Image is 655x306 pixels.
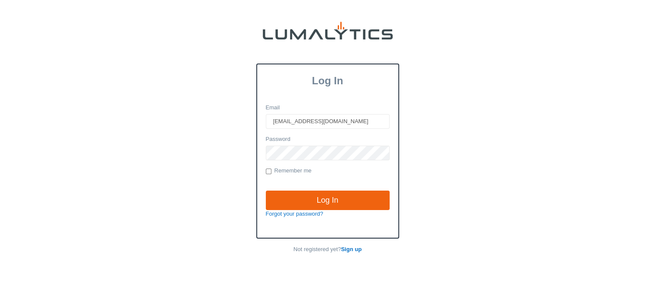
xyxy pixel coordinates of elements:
[266,191,390,210] input: Log In
[263,22,393,40] img: lumalytics-black-e9b537c871f77d9ce8d3a6940f85695cd68c596e3f819dc492052d1098752254.png
[266,169,271,174] input: Remember me
[266,114,390,129] input: Email
[266,210,323,217] a: Forgot your password?
[266,135,290,143] label: Password
[256,245,399,254] p: Not registered yet?
[341,246,362,252] a: Sign up
[266,167,312,175] label: Remember me
[257,75,398,87] h3: Log In
[266,104,280,112] label: Email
